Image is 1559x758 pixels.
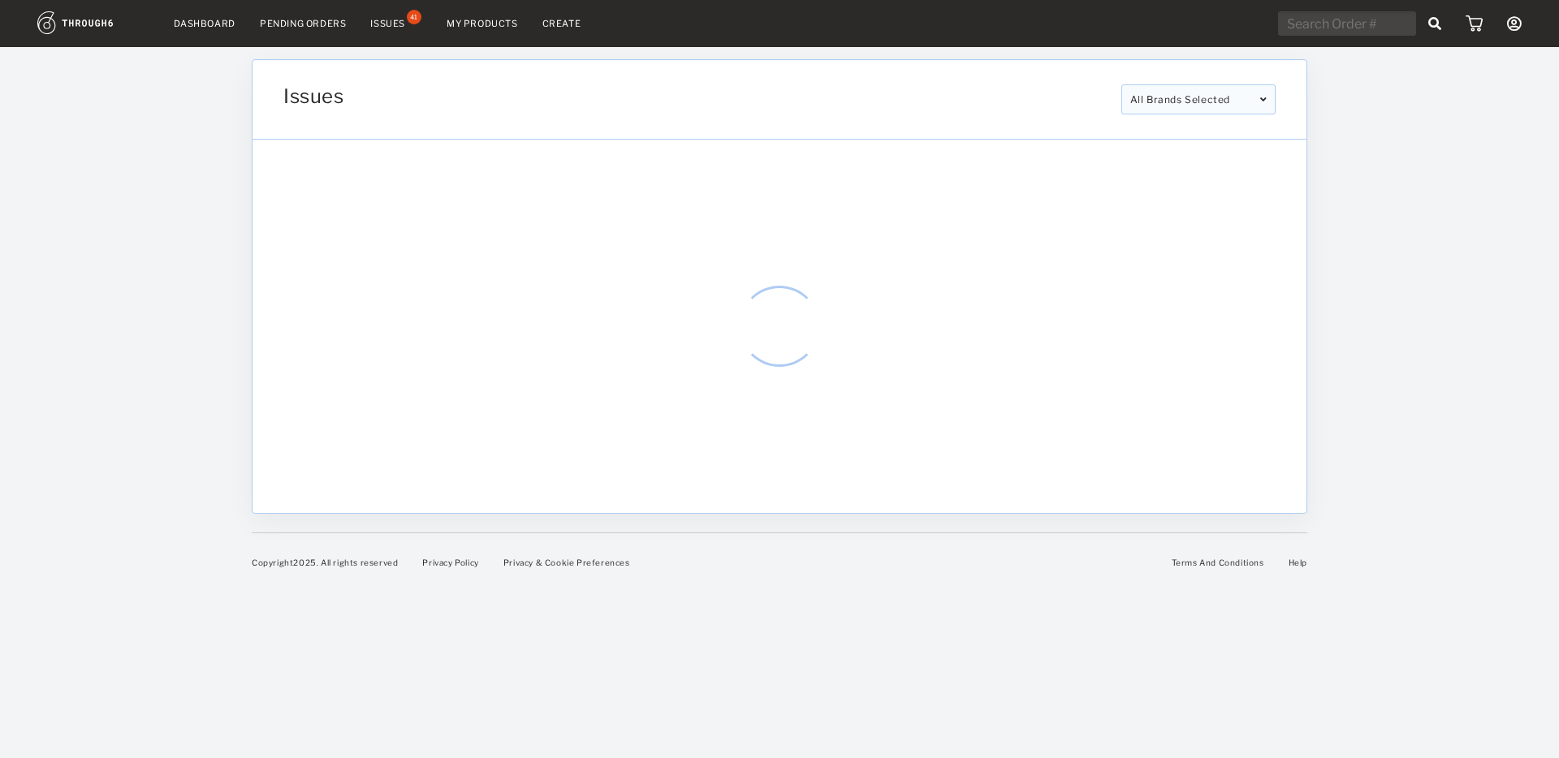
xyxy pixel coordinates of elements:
[260,18,346,29] a: Pending Orders
[542,18,581,29] a: Create
[422,558,478,567] a: Privacy Policy
[370,16,422,31] a: Issues41
[1172,558,1264,567] a: Terms And Conditions
[283,84,344,108] span: Issues
[37,11,149,34] img: logo.1c10ca64.svg
[503,558,630,567] a: Privacy & Cookie Preferences
[1278,11,1416,36] input: overall type: UNKNOWN_TYPE html type: HTML_TYPE_UNSPECIFIED server type: NO_SERVER_DATA heuristic...
[407,10,421,24] div: 41
[1289,558,1307,567] a: Help
[1466,15,1483,32] img: icon_cart.dab5cea1.svg
[370,18,405,29] div: Issues
[447,18,518,29] a: My Products
[174,18,235,29] a: Dashboard
[1121,84,1276,114] div: All Brands Selected
[252,558,398,567] span: Copyright 2025 . All rights reserved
